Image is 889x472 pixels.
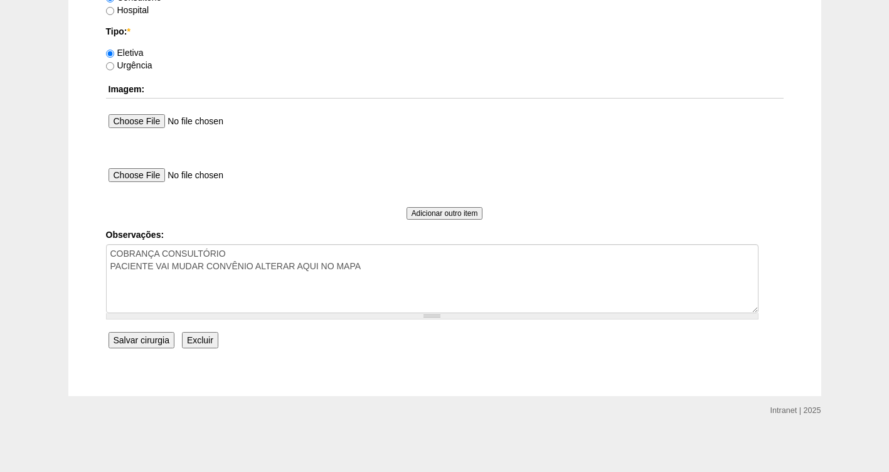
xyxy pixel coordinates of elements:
[106,5,149,15] label: Hospital
[106,60,152,70] label: Urgência
[127,26,130,36] span: Este campo é obrigatório.
[106,228,784,241] label: Observações:
[106,62,114,70] input: Urgência
[106,48,144,58] label: Eletiva
[182,332,218,348] input: Excluir
[770,404,821,417] div: Intranet | 2025
[106,7,114,15] input: Hospital
[407,207,483,220] input: Adicionar outro item
[106,244,759,313] textarea: COBRANÇA CONSULTÓRIO PACIENTE VAI MUDAR CONVÊNIO ALTERAR AQUI NO MAPA
[109,332,174,348] input: Salvar cirurgia
[106,50,114,58] input: Eletiva
[106,25,784,38] label: Tipo:
[106,80,784,99] th: Imagem:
